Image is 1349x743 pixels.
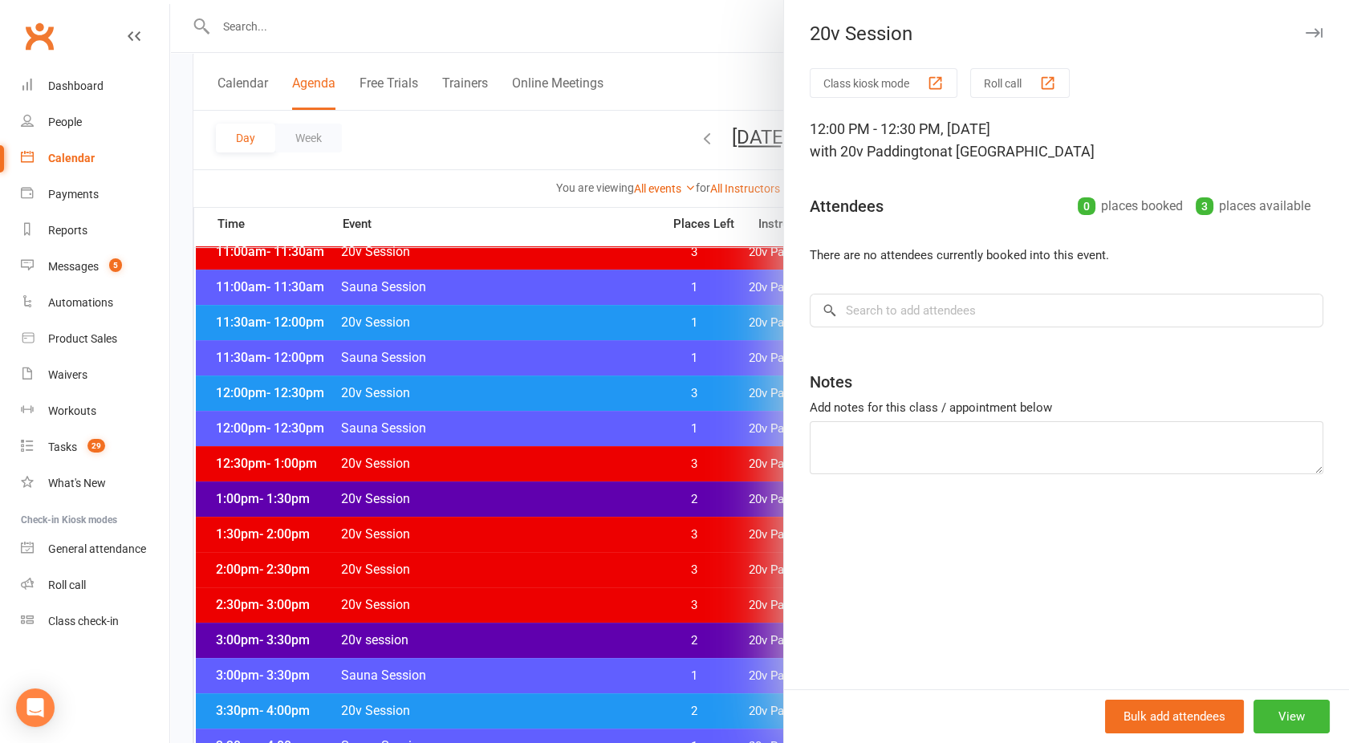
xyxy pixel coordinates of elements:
a: Waivers [21,357,169,393]
div: Dashboard [48,79,104,92]
button: View [1254,700,1330,733]
a: What's New [21,465,169,501]
a: Automations [21,285,169,321]
a: Dashboard [21,68,169,104]
div: Waivers [48,368,87,381]
span: 29 [87,439,105,453]
button: Roll call [970,68,1070,98]
div: General attendance [48,542,146,555]
a: General attendance kiosk mode [21,531,169,567]
a: Clubworx [19,16,59,56]
div: Attendees [810,195,884,217]
span: 5 [109,258,122,272]
div: People [48,116,82,128]
div: Tasks [48,441,77,453]
div: Roll call [48,579,86,591]
a: Class kiosk mode [21,603,169,639]
div: Add notes for this class / appointment below [810,398,1323,417]
div: What's New [48,477,106,489]
a: People [21,104,169,140]
a: Workouts [21,393,169,429]
div: 12:00 PM - 12:30 PM, [DATE] [810,118,1323,163]
div: Open Intercom Messenger [16,688,55,727]
a: Calendar [21,140,169,177]
span: with 20v Paddington [810,143,940,160]
a: Roll call [21,567,169,603]
div: Reports [48,224,87,237]
a: Messages 5 [21,249,169,285]
div: 0 [1078,197,1095,215]
div: Class check-in [48,615,119,627]
span: at [GEOGRAPHIC_DATA] [940,143,1095,160]
div: places available [1196,195,1310,217]
div: Payments [48,188,99,201]
a: Payments [21,177,169,213]
button: Class kiosk mode [810,68,957,98]
button: Bulk add attendees [1105,700,1244,733]
a: Reports [21,213,169,249]
div: 20v Session [784,22,1349,45]
input: Search to add attendees [810,294,1323,327]
li: There are no attendees currently booked into this event. [810,246,1323,265]
div: Workouts [48,404,96,417]
div: 3 [1196,197,1213,215]
div: Automations [48,296,113,309]
a: Product Sales [21,321,169,357]
a: Tasks 29 [21,429,169,465]
div: places booked [1078,195,1183,217]
div: Notes [810,371,852,393]
div: Calendar [48,152,95,164]
div: Messages [48,260,99,273]
div: Product Sales [48,332,117,345]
